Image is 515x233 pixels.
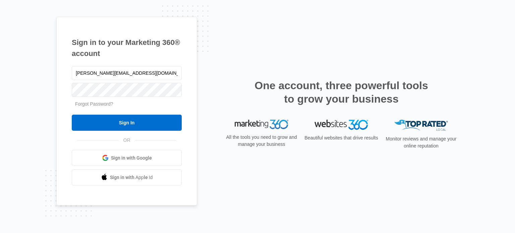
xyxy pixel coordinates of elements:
h2: One account, three powerful tools to grow your business [252,79,430,106]
span: Sign in with Google [111,155,152,162]
a: Sign in with Apple Id [72,169,182,185]
p: Monitor reviews and manage your online reputation [384,135,459,150]
span: OR [119,137,135,144]
img: Websites 360 [314,120,368,129]
h1: Sign in to your Marketing 360® account [72,37,182,59]
img: Top Rated Local [394,120,448,131]
p: All the tools you need to grow and manage your business [224,134,299,148]
a: Sign in with Google [72,150,182,166]
span: Sign in with Apple Id [110,174,153,181]
a: Forgot Password? [75,101,113,107]
img: Marketing 360 [235,120,288,129]
p: Beautiful websites that drive results [304,134,379,141]
input: Email [72,66,182,80]
input: Sign In [72,115,182,131]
